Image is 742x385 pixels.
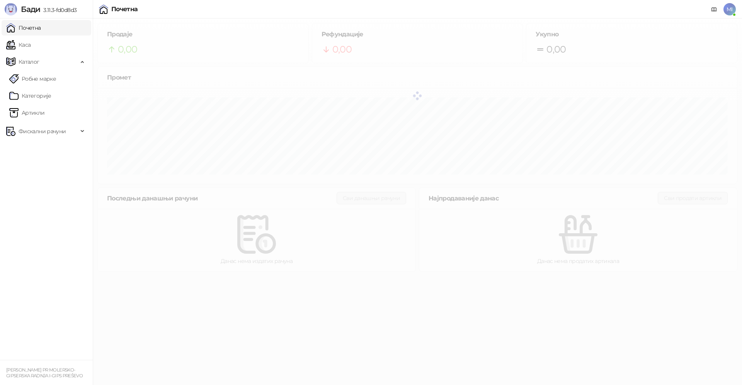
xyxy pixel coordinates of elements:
a: Документација [708,3,720,15]
span: MI [723,3,736,15]
a: Категорије [9,88,51,103]
span: Бади [21,5,40,14]
a: Каса [6,37,31,53]
div: Почетна [111,6,138,12]
span: Фискални рачуни [19,124,66,139]
img: Logo [5,3,17,15]
small: [PERSON_NAME] PR MOLERSKO-GIPSERSKA RADNJA I-GIPS PREŠEVO [6,367,83,378]
a: Почетна [6,20,41,36]
span: 3.11.3-fd0d8d3 [40,7,77,14]
a: Робне марке [9,71,56,86]
a: ArtikliАртикли [9,105,45,120]
span: Каталог [19,54,39,70]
